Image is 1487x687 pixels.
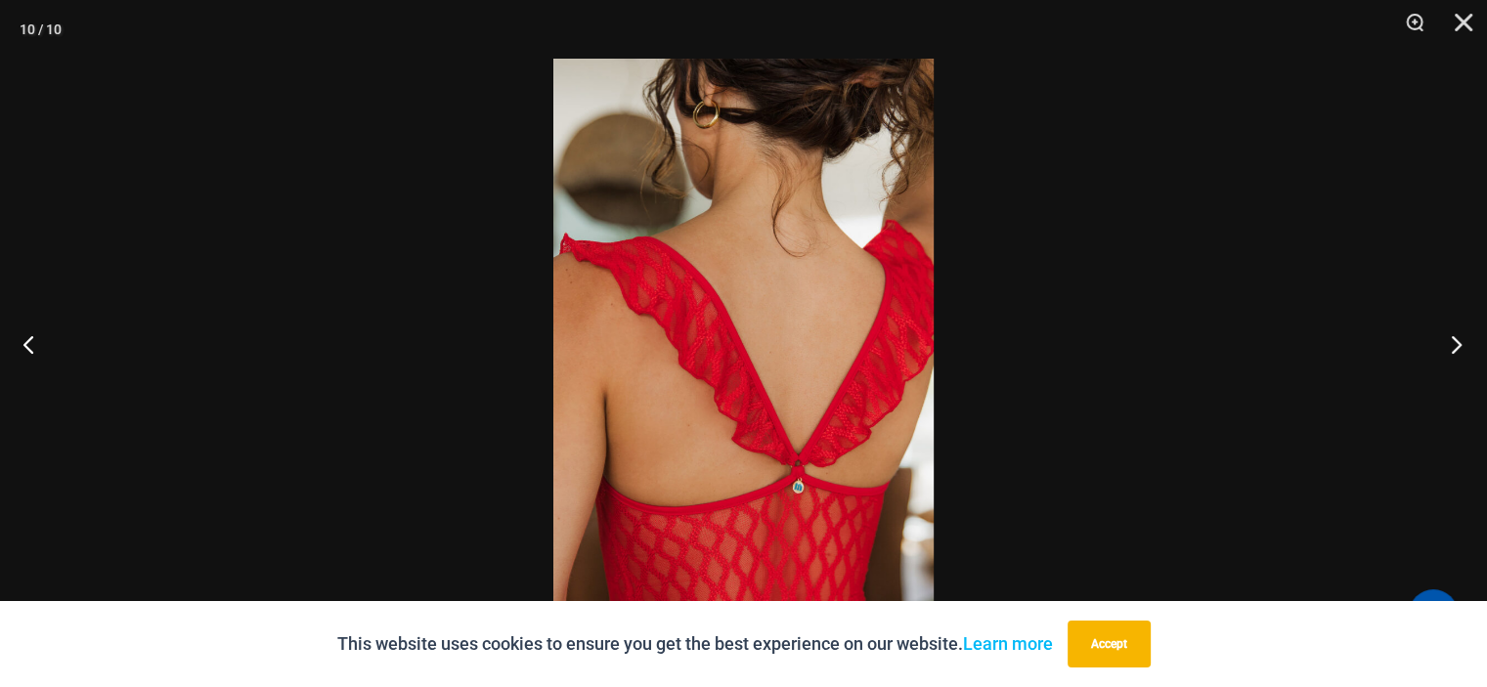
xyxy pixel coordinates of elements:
button: Accept [1068,621,1151,667]
img: Sometimes Red 587 Dress 07 [553,59,934,628]
a: Learn more [963,633,1053,654]
button: Next [1414,295,1487,393]
p: This website uses cookies to ensure you get the best experience on our website. [337,629,1053,659]
div: 10 / 10 [20,15,62,44]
